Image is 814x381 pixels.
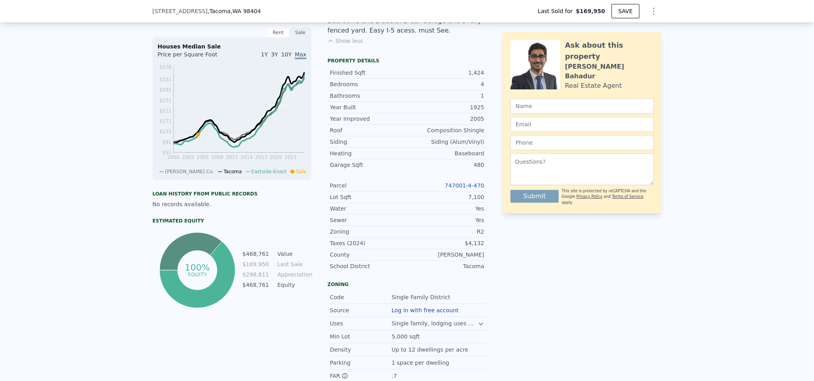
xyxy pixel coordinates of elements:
div: R2 [407,228,484,236]
tspan: 2014 [241,155,253,160]
div: This site is protected by reCAPTCHA and the Google and apply. [562,188,654,205]
div: 5,000 sqft [391,333,421,340]
div: 1,424 [407,69,484,77]
a: Terms of Service [612,194,643,199]
tspan: $211 [159,108,171,114]
button: Show Options [646,3,662,19]
span: $169,950 [576,7,605,15]
div: Parking [330,359,391,367]
td: Appreciation [276,270,312,279]
tspan: $378 [159,64,171,70]
tspan: 2020 [270,155,282,160]
div: Code [330,293,391,301]
div: Density [330,346,391,354]
div: Source [330,306,391,314]
tspan: 2008 [211,155,224,160]
div: Loan history from public records [152,191,312,197]
td: Equity [276,280,312,289]
span: Last Sold for [538,7,576,15]
tspan: 2005 [197,155,209,160]
div: Uses [330,319,391,327]
button: SAVE [611,4,639,18]
div: Rent [267,27,289,38]
input: Phone [510,135,654,150]
tspan: equity [188,271,207,277]
input: Email [510,117,654,132]
span: Tacoma [224,169,242,174]
div: [PERSON_NAME] [407,251,484,259]
span: Sale [296,169,306,174]
td: Last Sale [276,260,312,269]
span: 10Y [281,51,292,58]
input: Name [510,99,654,114]
div: [PERSON_NAME] Bahadur [565,62,654,81]
tspan: $51 [162,150,171,155]
tspan: 2003 [182,155,195,160]
td: $468,761 [242,249,269,258]
tspan: 2000 [167,155,180,160]
tspan: $331 [159,77,171,82]
span: Eastside-Enact [251,169,287,174]
div: No records available. [152,200,312,208]
div: Price per Square Foot [158,50,232,63]
td: $468,761 [242,280,269,289]
div: 2005 [407,115,484,123]
div: Taxes (2024) [330,239,407,247]
div: 1925 [407,103,484,111]
div: School District [330,262,407,270]
span: , Tacoma [208,7,261,15]
span: , WA 98404 [231,8,261,14]
div: Real Estate Agent [565,81,622,91]
span: [PERSON_NAME] Co. [165,169,214,174]
div: Min Lot [330,333,391,340]
div: Yes [407,216,484,224]
div: Single Family District [391,293,452,301]
div: Sewer [330,216,407,224]
span: 1Y [261,51,268,58]
tspan: $131 [159,129,171,134]
div: 7,100 [407,193,484,201]
tspan: 2011 [226,155,238,160]
tspan: $171 [159,118,171,124]
div: Siding [330,138,407,146]
div: Yes [407,205,484,213]
div: Parcel [330,182,407,190]
div: Ask about this property [565,40,654,62]
span: 3Y [271,51,278,58]
div: Up to 12 dwellings per acre [391,346,470,354]
div: Single family, lodging uses with one guest room. [391,319,478,327]
div: .7 [391,372,398,380]
button: Submit [510,190,559,203]
span: [STREET_ADDRESS] [152,7,208,15]
div: Property details [327,58,487,64]
div: Composition Shingle [407,126,484,134]
div: Roof [330,126,407,134]
div: Houses Median Sale [158,43,306,50]
a: 747001-4-470 [445,182,484,189]
tspan: $91 [162,139,171,145]
div: Water [330,205,407,213]
button: Show less [327,37,363,45]
span: Max [295,51,306,59]
td: Value [276,249,312,258]
div: $4,132 [407,239,484,247]
div: County [330,251,407,259]
div: 4 [407,80,484,88]
button: Log in with free account [391,307,459,313]
tspan: $251 [159,98,171,103]
div: 1 space per dwelling [391,359,451,367]
div: Heating [330,149,407,157]
tspan: 2017 [255,155,268,160]
tspan: 100% [185,263,210,273]
div: Sale [289,27,312,38]
div: 480 [407,161,484,169]
div: FAR [330,372,391,380]
div: Bedrooms [330,80,407,88]
div: Estimated Equity [152,218,312,224]
div: Baseboard [407,149,484,157]
div: Zoning [327,281,487,288]
div: Tacoma [407,262,484,270]
div: Year Improved [330,115,407,123]
tspan: 2022 [284,155,297,160]
td: $298,811 [242,270,269,279]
